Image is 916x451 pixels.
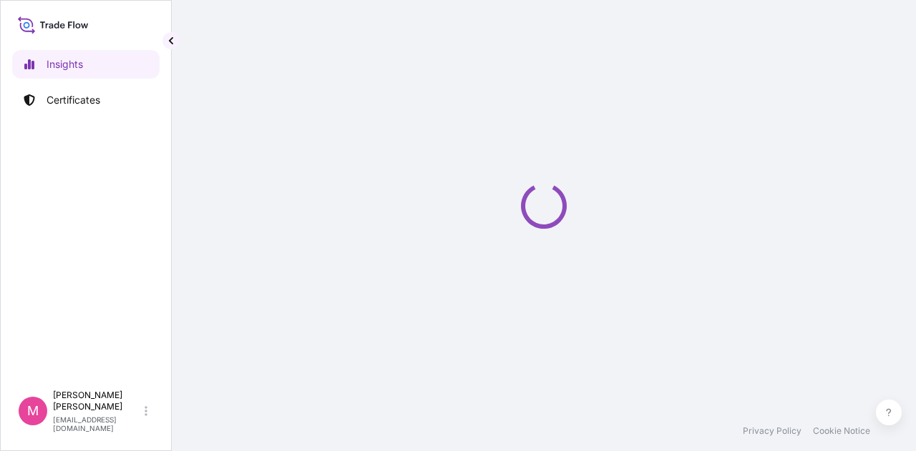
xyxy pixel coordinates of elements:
a: Privacy Policy [743,425,801,437]
p: Certificates [47,93,100,107]
p: [EMAIL_ADDRESS][DOMAIN_NAME] [53,415,142,432]
p: Insights [47,57,83,71]
a: Cookie Notice [813,425,870,437]
a: Certificates [12,86,160,114]
span: M [27,404,39,418]
a: Insights [12,50,160,79]
p: [PERSON_NAME] [PERSON_NAME] [53,390,142,412]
